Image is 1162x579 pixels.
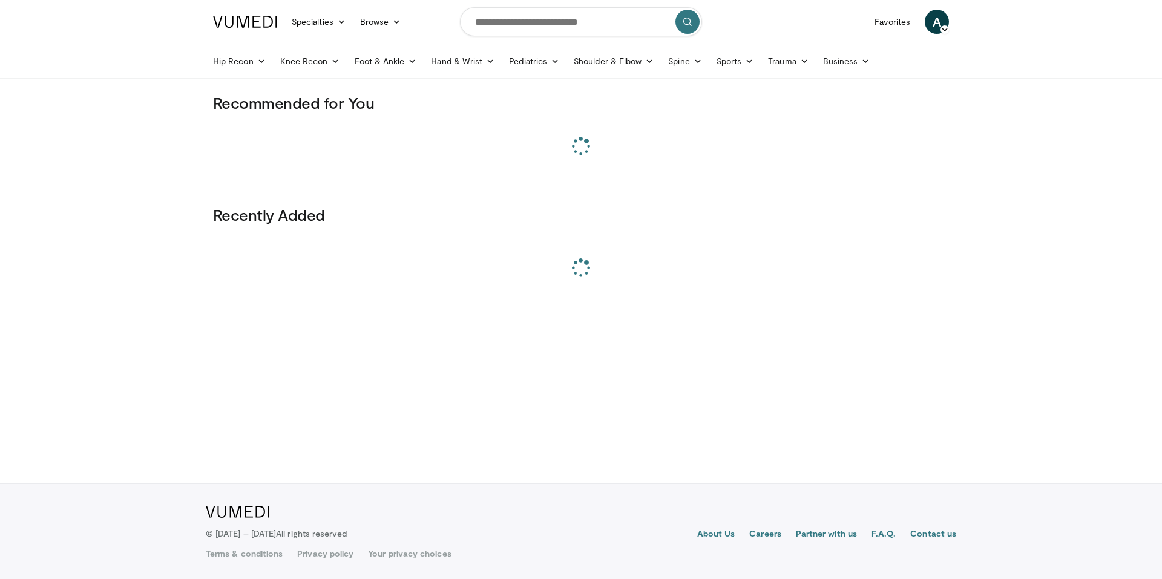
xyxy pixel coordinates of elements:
a: Pediatrics [502,49,566,73]
a: Foot & Ankle [347,49,424,73]
a: Browse [353,10,409,34]
p: © [DATE] – [DATE] [206,528,347,540]
img: VuMedi Logo [213,16,277,28]
a: Business [816,49,878,73]
span: All rights reserved [276,528,347,538]
h3: Recently Added [213,205,949,224]
a: Privacy policy [297,548,353,560]
a: Specialties [284,10,353,34]
a: Careers [749,528,781,542]
a: About Us [697,528,735,542]
h3: Recommended for You [213,93,949,113]
a: Shoulder & Elbow [566,49,661,73]
a: Partner with us [796,528,857,542]
input: Search topics, interventions [460,7,702,36]
img: VuMedi Logo [206,506,269,518]
a: Hip Recon [206,49,273,73]
a: Terms & conditions [206,548,283,560]
a: Hand & Wrist [424,49,502,73]
a: F.A.Q. [871,528,896,542]
a: Spine [661,49,709,73]
a: Sports [709,49,761,73]
a: A [925,10,949,34]
a: Knee Recon [273,49,347,73]
a: Contact us [910,528,956,542]
a: Trauma [761,49,816,73]
a: Favorites [867,10,917,34]
a: Your privacy choices [368,548,451,560]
